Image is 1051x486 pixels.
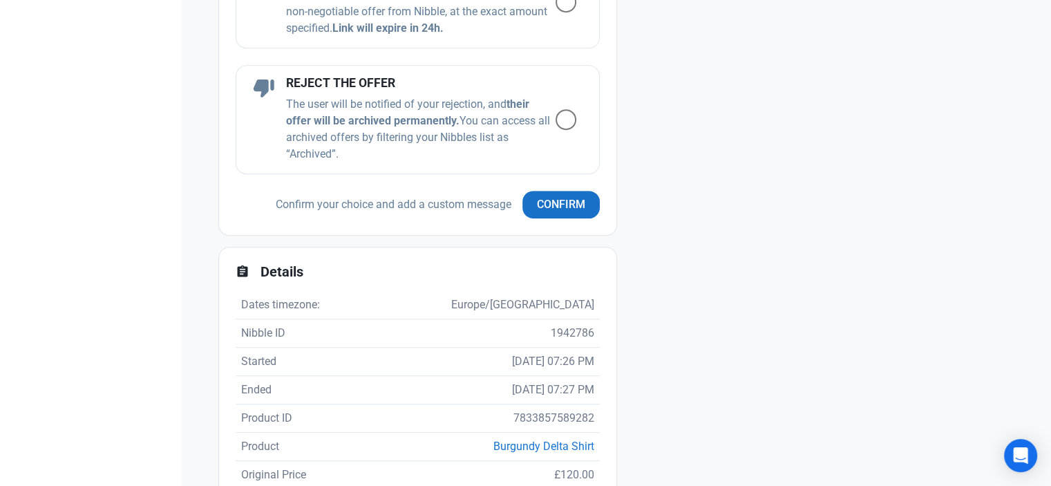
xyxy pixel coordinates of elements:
p: Confirm your choice and add a custom message [276,196,511,213]
span: Confirm [537,196,585,213]
td: 7833857589282 [384,404,600,432]
td: Started [236,347,384,375]
span: assignment [236,265,249,279]
td: Product [236,432,384,460]
button: Confirm [522,191,600,218]
a: Burgundy Delta Shirt [493,440,594,453]
td: Product ID [236,404,384,432]
h4: REJECT THE OFFER [286,77,556,91]
span: thumb_down [253,77,275,99]
td: Ended [236,375,384,404]
b: Link will expire in 24h. [332,21,444,35]
div: Open Intercom Messenger [1004,439,1037,472]
h2: Details [261,264,600,280]
td: Europe/[GEOGRAPHIC_DATA] [384,291,600,319]
td: 1942786 [384,319,600,347]
td: [DATE] 07:26 PM [384,347,600,375]
p: The user will be notified of your rejection, and You can access all archived offers by filtering ... [286,96,556,162]
td: Nibble ID [236,319,384,347]
td: [DATE] 07:27 PM [384,375,600,404]
td: Dates timezone: [236,291,384,319]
